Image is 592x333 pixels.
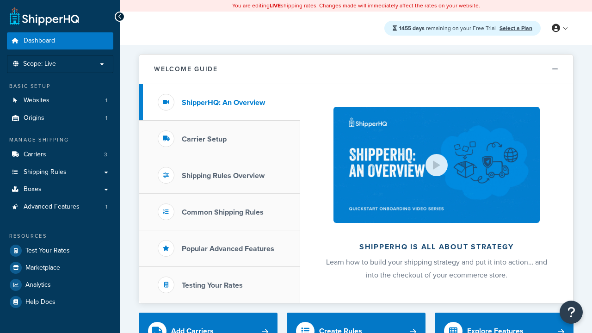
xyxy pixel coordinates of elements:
[25,298,55,306] span: Help Docs
[399,24,425,32] strong: 1455 days
[105,203,107,211] span: 1
[182,281,243,290] h3: Testing Your Rates
[326,257,547,280] span: Learn how to build your shipping strategy and put it into action… and into the checkout of your e...
[325,243,549,251] h2: ShipperHQ is all about strategy
[7,242,113,259] a: Test Your Rates
[7,146,113,163] a: Carriers3
[24,151,46,159] span: Carriers
[24,185,42,193] span: Boxes
[7,32,113,49] a: Dashboard
[182,208,264,216] h3: Common Shipping Rules
[7,82,113,90] div: Basic Setup
[105,114,107,122] span: 1
[7,136,113,144] div: Manage Shipping
[7,277,113,293] a: Analytics
[104,151,107,159] span: 3
[24,37,55,45] span: Dashboard
[7,198,113,216] li: Advanced Features
[499,24,532,32] a: Select a Plan
[7,110,113,127] li: Origins
[154,66,218,73] h2: Welcome Guide
[560,301,583,324] button: Open Resource Center
[7,232,113,240] div: Resources
[139,55,573,84] button: Welcome Guide
[7,164,113,181] a: Shipping Rules
[333,107,540,223] img: ShipperHQ is all about strategy
[24,114,44,122] span: Origins
[23,60,56,68] span: Scope: Live
[24,97,49,105] span: Websites
[7,110,113,127] a: Origins1
[182,245,274,253] h3: Popular Advanced Features
[7,92,113,109] li: Websites
[270,1,281,10] b: LIVE
[182,135,227,143] h3: Carrier Setup
[182,172,265,180] h3: Shipping Rules Overview
[24,203,80,211] span: Advanced Features
[25,264,60,272] span: Marketplace
[7,259,113,276] a: Marketplace
[182,99,265,107] h3: ShipperHQ: An Overview
[105,97,107,105] span: 1
[25,281,51,289] span: Analytics
[399,24,497,32] span: remaining on your Free Trial
[7,146,113,163] li: Carriers
[7,181,113,198] a: Boxes
[7,198,113,216] a: Advanced Features1
[7,294,113,310] a: Help Docs
[25,247,70,255] span: Test Your Rates
[24,168,67,176] span: Shipping Rules
[7,92,113,109] a: Websites1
